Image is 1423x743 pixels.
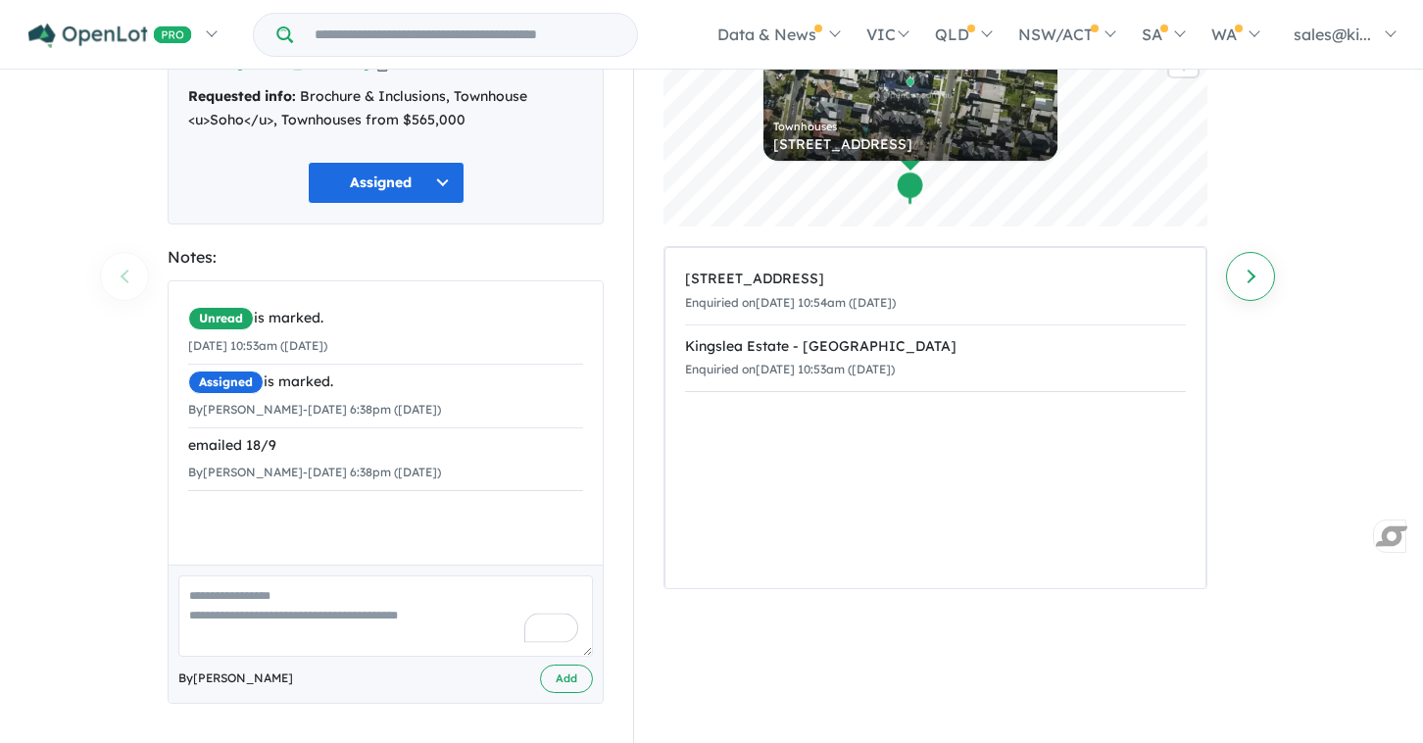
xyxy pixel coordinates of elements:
div: Map marker [896,171,925,207]
small: [DATE] 10:53am ([DATE]) [188,338,327,353]
div: Kingslea Estate - [GEOGRAPHIC_DATA] [685,335,1186,359]
small: By [PERSON_NAME] - [DATE] 6:38pm ([DATE]) [188,402,441,417]
strong: Requested info: [188,87,296,105]
span: Unread [188,307,254,330]
div: is marked. [188,307,583,330]
a: Townhouses [STREET_ADDRESS] [763,14,1057,161]
small: By [PERSON_NAME] - [DATE] 6:38pm ([DATE]) [188,465,441,479]
textarea: To enrich screen reader interactions, please activate Accessibility in Grammarly extension settings [178,575,593,657]
input: Try estate name, suburb, builder or developer [297,14,633,56]
img: Openlot PRO Logo White [28,24,192,48]
span: sales@ki... [1294,25,1371,44]
button: Add [540,665,593,693]
small: Enquiried on [DATE] 10:54am ([DATE]) [685,295,896,310]
div: is marked. [188,371,583,394]
span: Assigned [188,371,264,394]
div: Brochure & Inclusions, Townhouse <u>Soho</u>, Townhouses from $565,000 [188,85,583,132]
button: Assigned [308,162,465,204]
a: Kingslea Estate - [GEOGRAPHIC_DATA]Enquiried on[DATE] 10:53am ([DATE]) [685,324,1186,393]
small: Enquiried on [DATE] 10:53am ([DATE]) [685,362,895,376]
a: [STREET_ADDRESS]Enquiried on[DATE] 10:54am ([DATE]) [685,258,1186,325]
div: [STREET_ADDRESS] [773,137,1048,151]
div: Townhouses [773,122,1048,132]
div: [STREET_ADDRESS] [685,268,1186,291]
div: emailed 18/9 [188,434,583,458]
span: By [PERSON_NAME] [178,669,293,688]
div: Notes: [168,244,604,271]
